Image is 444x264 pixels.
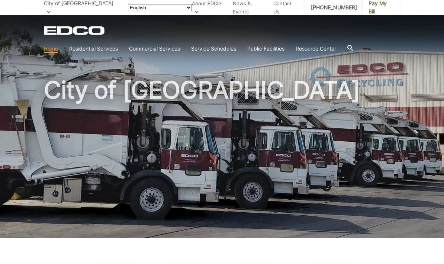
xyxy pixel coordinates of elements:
[69,45,118,53] a: Residential Services
[128,4,192,11] select: Select a language
[44,78,400,241] h1: City of [GEOGRAPHIC_DATA]
[44,26,106,35] a: EDCD logo. Return to the homepage.
[247,45,284,53] a: Public Facilities
[191,45,236,53] a: Service Schedules
[296,45,336,53] a: Resource Center
[129,45,180,53] a: Commercial Services
[44,45,58,53] a: Home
